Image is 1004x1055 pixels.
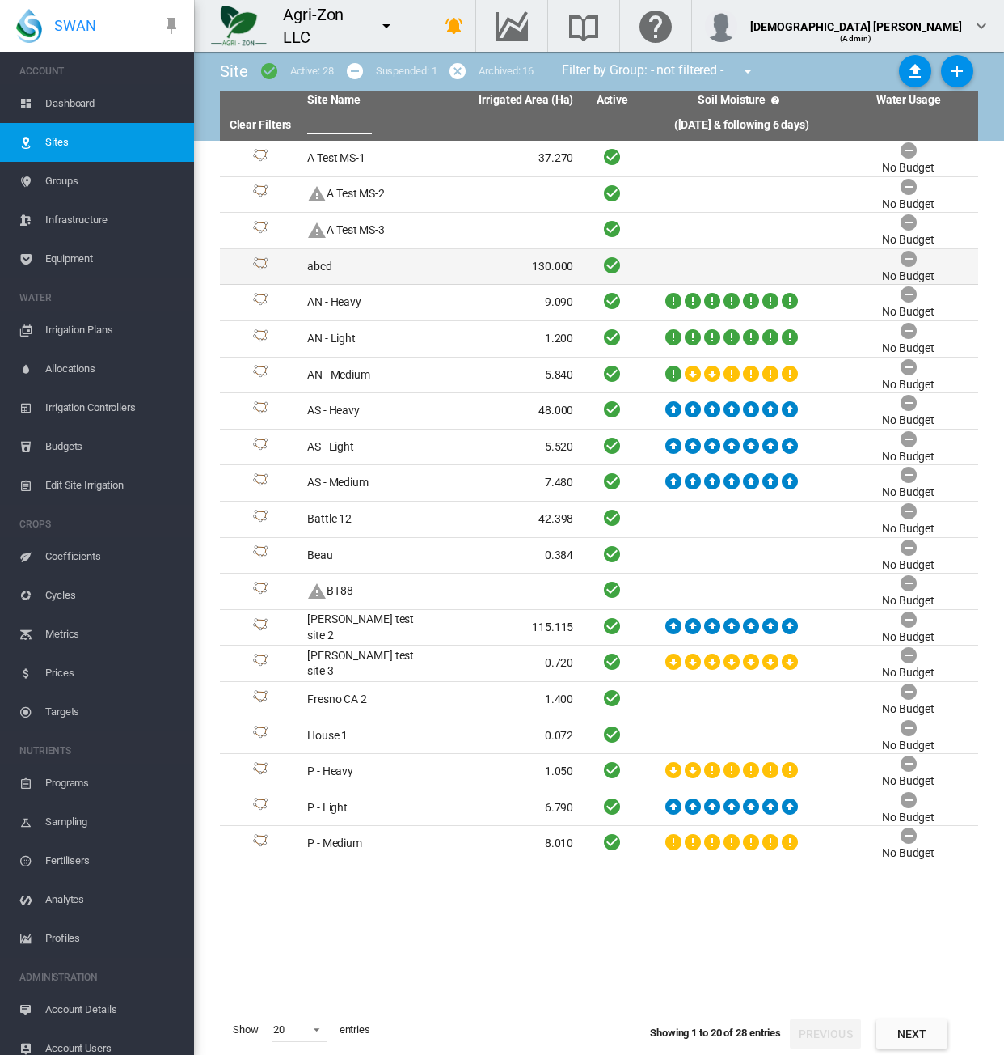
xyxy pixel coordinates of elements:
td: BT88 [301,574,441,609]
th: Water Usage [838,91,978,110]
td: [PERSON_NAME] test site 3 [301,646,441,681]
span: Irrigation Plans [45,311,181,350]
div: Site Id: 44549 [226,257,294,277]
md-icon: icon-checkbox-marked-circle [259,61,279,81]
div: No Budget [882,521,934,537]
span: Profiles [45,919,181,958]
button: Add New Site, define start date [941,55,973,87]
div: Site Id: 47444 [226,654,294,673]
img: 1.svg [251,329,270,349]
img: 1.svg [251,184,270,204]
span: Sites [45,123,181,162]
md-icon: icon-menu-down [377,16,396,36]
tr: Site Id: 47444 [PERSON_NAME] test site 3 0.720 No Budget [220,646,978,682]
td: 115.115 [441,610,580,646]
button: icon-menu-down [732,55,764,87]
img: 1.svg [251,582,270,601]
img: 7FicoSLW9yRjj7F2+0uvjPufP+ga39vogPu+G1+wvBtcm3fNv859aGr42DJ5pXiEAAAAAAAAAAAAAAAAAAAAAAAAAAAAAAAAA... [211,6,267,46]
span: entries [333,1016,377,1044]
div: Site Id: 10440 [226,293,294,312]
md-icon: icon-chevron-down [972,16,991,36]
span: Prices [45,654,181,693]
div: Archived: 16 [479,64,534,78]
div: No Budget [882,701,934,718]
div: Site Id: 10448 [226,762,294,782]
button: Next [876,1019,947,1049]
tr: Site Id: 10446 P - Light 6.790 No Budget [220,790,978,827]
tr: Site Id: 10445 AS - Light 5.520 No Budget [220,430,978,466]
div: Site Id: 10441 [226,401,294,421]
span: Site [220,61,248,81]
span: Budgets [45,427,181,466]
span: Fertilisers [45,841,181,880]
div: No Budget [882,341,934,357]
button: icon-menu-down [370,10,403,42]
td: 6.790 [441,790,580,826]
md-icon: This site has not been mapped [307,582,327,601]
div: Site Id: 47745 [226,545,294,565]
td: 42.398 [441,502,580,537]
span: Analytes [45,880,181,919]
span: Cycles [45,576,181,615]
div: Site Id: 10446 [226,798,294,817]
span: NUTRIENTS [19,738,181,764]
md-icon: icon-help-circle [766,91,785,110]
td: House 1 [301,718,441,754]
md-icon: icon-plus [947,61,967,81]
span: Irrigation Controllers [45,388,181,427]
div: No Budget [882,665,934,681]
td: 1.400 [441,682,580,718]
td: 5.840 [441,358,580,393]
span: Infrastructure [45,201,181,239]
div: Site Id: 48674 [226,690,294,710]
td: AS - Medium [301,465,441,501]
img: 1.svg [251,221,270,240]
tr: Site Id: 47485 Battle 12 42.398 No Budget [220,502,978,538]
div: No Budget [882,413,934,429]
tr: Site Id: 49212 This site has not been mappedA Test MS-3 No Budget [220,213,978,249]
td: AS - Heavy [301,393,441,429]
div: Site Id: 10445 [226,438,294,457]
div: Site Id: 10447 [226,834,294,854]
a: Clear Filters [230,118,292,131]
td: 37.270 [441,141,580,176]
td: A Test MS-3 [301,213,441,248]
img: 1.svg [251,401,270,421]
span: Programs [45,764,181,803]
td: AN - Heavy [301,285,441,320]
img: 1.svg [251,726,270,745]
img: 1.svg [251,618,270,638]
span: Edit Site Irrigation [45,466,181,505]
div: No Budget [882,485,934,501]
span: Showing 1 to 20 of 28 entries [650,1027,781,1039]
div: No Budget [882,269,934,285]
img: 1.svg [251,438,270,457]
td: 5.520 [441,430,580,465]
div: No Budget [882,377,934,393]
span: Metrics [45,615,181,654]
tr: Site Id: 47443 [PERSON_NAME] test site 2 115.115 No Budget [220,610,978,646]
button: icon-bell-ring [438,10,470,42]
tr: Site Id: 48769 This site has not been mappedBT88 No Budget [220,574,978,610]
div: Site Id: 49169 [226,726,294,745]
td: P - Heavy [301,754,441,790]
div: [DEMOGRAPHIC_DATA] [PERSON_NAME] [750,12,962,28]
img: 1.svg [251,762,270,782]
td: 0.720 [441,646,580,681]
md-icon: icon-menu-down [738,61,757,81]
td: abcd [301,249,441,285]
md-icon: This site has not been mapped [307,221,327,240]
td: P - Light [301,790,441,826]
div: No Budget [882,160,934,176]
span: WATER [19,285,181,311]
td: 7.480 [441,465,580,501]
td: Fresno CA 2 [301,682,441,718]
th: ([DATE] & following 6 days) [644,110,838,141]
tr: Site Id: 10443 AS - Medium 7.480 No Budget [220,465,978,502]
img: 1.svg [251,798,270,817]
td: 1.200 [441,321,580,357]
span: Account Details [45,990,181,1029]
md-icon: icon-upload [905,61,925,81]
img: 1.svg [251,149,270,168]
div: Site Id: 47485 [226,510,294,529]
